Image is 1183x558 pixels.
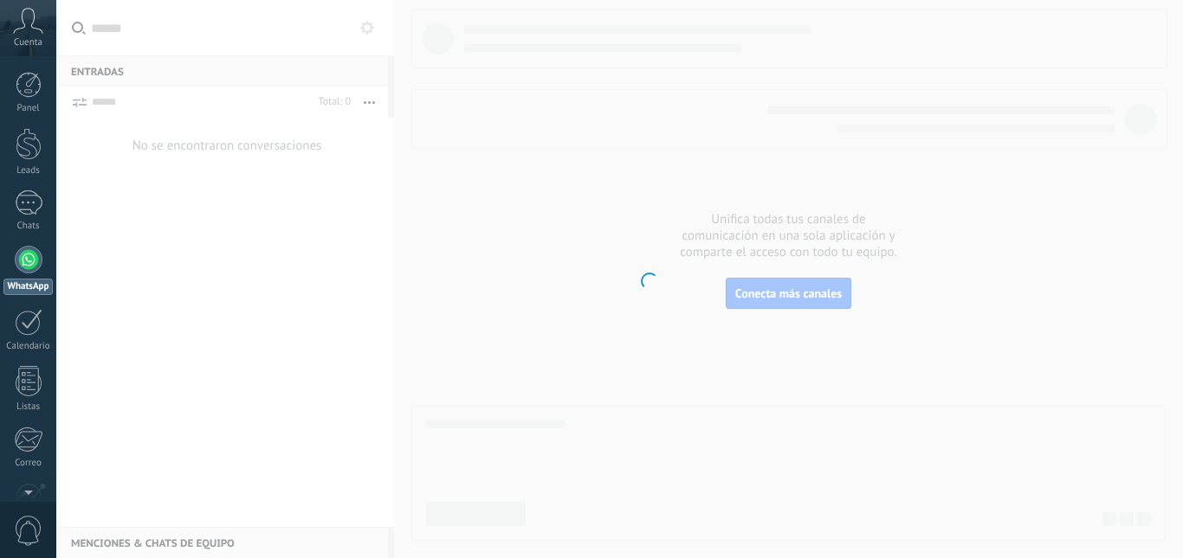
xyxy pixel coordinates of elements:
[3,401,54,413] div: Listas
[3,165,54,176] div: Leads
[3,458,54,469] div: Correo
[3,341,54,352] div: Calendario
[14,37,42,48] span: Cuenta
[3,221,54,232] div: Chats
[3,103,54,114] div: Panel
[3,279,53,295] div: WhatsApp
